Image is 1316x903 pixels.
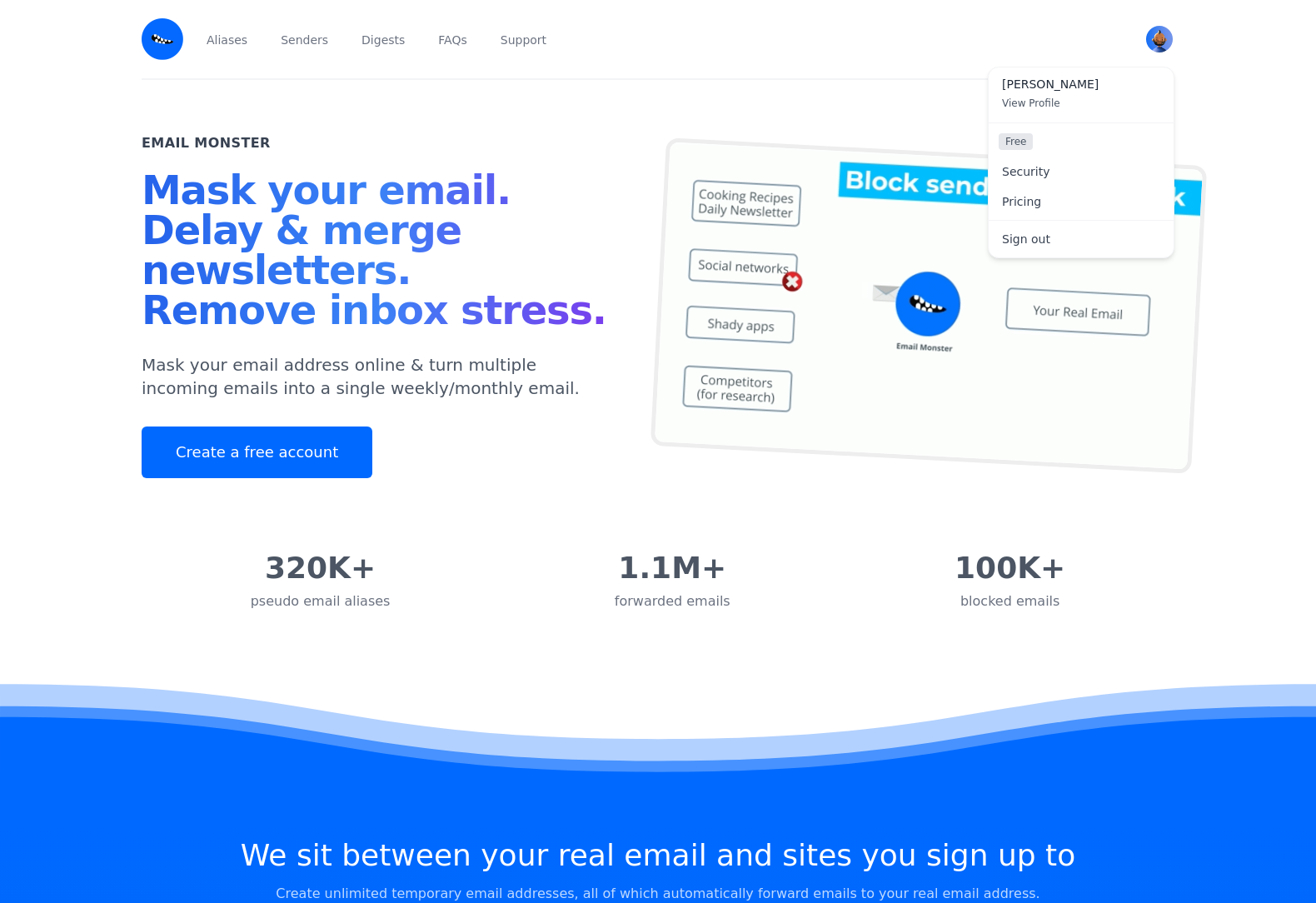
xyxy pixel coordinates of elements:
[251,551,391,585] div: 320K+
[989,157,1174,187] a: Security
[1144,24,1174,54] button: User menu
[955,591,1065,611] div: blocked emails
[989,67,1174,122] a: [PERSON_NAME] View Profile
[142,18,183,60] img: Email Monster
[1002,97,1060,109] span: View Profile
[651,137,1207,474] img: temp mail, free temporary mail, Temporary Email
[1002,77,1160,92] span: [PERSON_NAME]
[142,133,271,153] h2: Email Monster
[989,187,1174,217] a: Pricing
[615,591,730,611] div: forwarded emails
[142,170,618,337] h1: Mask your email. Delay & merge newsletters. Remove inbox stress.
[142,427,372,478] a: Create a free account
[142,353,618,400] p: Mask your email address online & turn multiple incoming emails into a single weekly/monthly email.
[955,551,1065,585] div: 100K+
[251,591,391,611] div: pseudo email aliases
[989,224,1174,254] a: Sign out
[615,551,730,585] div: 1.1M+
[999,133,1033,150] span: Free
[1146,26,1173,52] img: Marc's Avatar
[241,841,1075,871] h2: We sit between your real email and sites you sign up to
